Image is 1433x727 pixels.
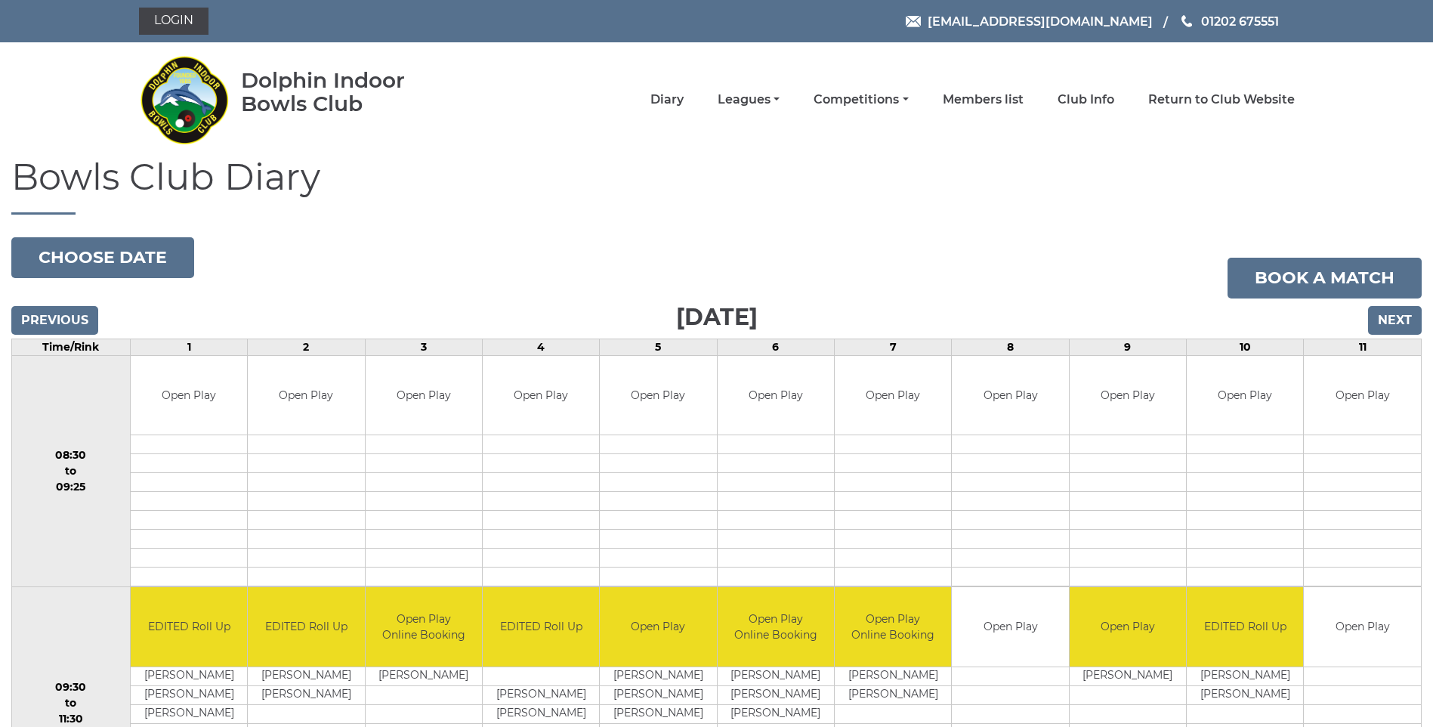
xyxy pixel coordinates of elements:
td: EDITED Roll Up [131,587,247,667]
span: [EMAIL_ADDRESS][DOMAIN_NAME] [928,14,1153,28]
td: [PERSON_NAME] [131,685,247,704]
td: [PERSON_NAME] [835,685,951,704]
td: Time/Rink [12,339,131,355]
td: [PERSON_NAME] [718,667,834,685]
td: [PERSON_NAME] [600,704,716,723]
td: 2 [248,339,365,355]
td: 7 [835,339,952,355]
td: Open Play [718,356,834,435]
a: Return to Club Website [1148,91,1295,108]
td: Open Play [1187,356,1303,435]
td: [PERSON_NAME] [600,667,716,685]
button: Choose date [11,237,194,278]
td: Open Play [952,587,1068,667]
td: EDITED Roll Up [248,587,364,667]
td: Open Play [1070,587,1186,667]
td: 1 [130,339,247,355]
td: Open Play [835,356,951,435]
td: Open Play [483,356,599,435]
td: Open Play [366,356,482,435]
input: Next [1368,306,1422,335]
td: Open Play Online Booking [718,587,834,667]
td: EDITED Roll Up [1187,587,1303,667]
a: Competitions [814,91,908,108]
td: 8 [952,339,1069,355]
td: 6 [717,339,834,355]
td: [PERSON_NAME] [600,685,716,704]
a: Leagues [718,91,780,108]
td: Open Play Online Booking [366,587,482,667]
a: Members list [943,91,1024,108]
td: Open Play [248,356,364,435]
td: [PERSON_NAME] [1187,685,1303,704]
td: [PERSON_NAME] [366,667,482,685]
td: Open Play [1304,587,1421,667]
span: 01202 675551 [1201,14,1279,28]
td: [PERSON_NAME] [1187,667,1303,685]
img: Email [906,16,921,27]
h1: Bowls Club Diary [11,157,1422,215]
a: Book a match [1228,258,1422,299]
td: [PERSON_NAME] [131,704,247,723]
td: [PERSON_NAME] [483,685,599,704]
td: [PERSON_NAME] [483,704,599,723]
td: Open Play [1070,356,1186,435]
td: [PERSON_NAME] [248,685,364,704]
td: 9 [1069,339,1186,355]
td: Open Play [600,587,716,667]
td: 08:30 to 09:25 [12,355,131,587]
td: [PERSON_NAME] [248,667,364,685]
td: 4 [482,339,599,355]
img: Phone us [1181,15,1192,27]
a: Login [139,8,208,35]
td: [PERSON_NAME] [718,685,834,704]
input: Previous [11,306,98,335]
td: [PERSON_NAME] [1070,667,1186,685]
a: Phone us 01202 675551 [1179,12,1279,31]
td: [PERSON_NAME] [131,667,247,685]
a: Diary [650,91,684,108]
td: EDITED Roll Up [483,587,599,667]
div: Dolphin Indoor Bowls Club [241,69,453,116]
td: 3 [365,339,482,355]
img: Dolphin Indoor Bowls Club [139,47,230,153]
td: Open Play [1304,356,1421,435]
td: 5 [600,339,717,355]
td: Open Play Online Booking [835,587,951,667]
td: Open Play [131,356,247,435]
td: Open Play [600,356,716,435]
td: 10 [1187,339,1304,355]
a: Club Info [1058,91,1114,108]
td: [PERSON_NAME] [718,704,834,723]
td: Open Play [952,356,1068,435]
a: Email [EMAIL_ADDRESS][DOMAIN_NAME] [906,12,1153,31]
td: [PERSON_NAME] [835,667,951,685]
td: 11 [1304,339,1422,355]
